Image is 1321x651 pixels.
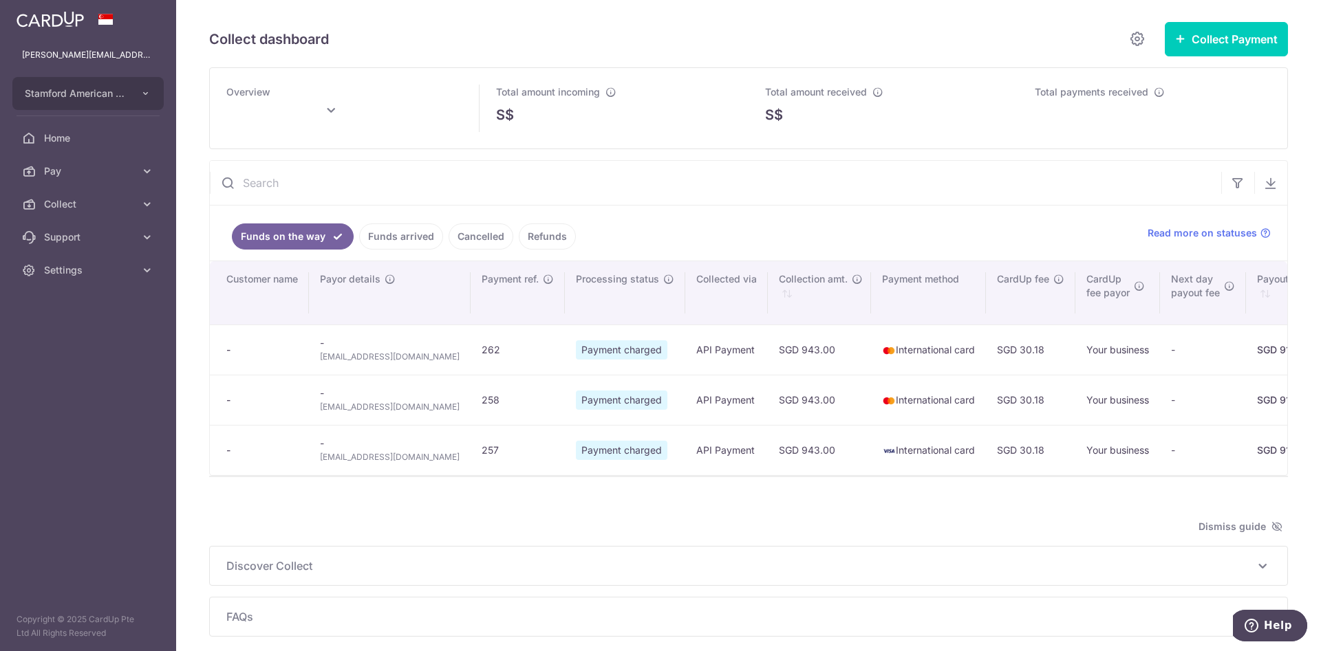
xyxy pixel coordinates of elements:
p: Discover Collect [226,558,1271,574]
td: - [1160,375,1246,425]
td: International card [871,324,986,375]
th: Next daypayout fee [1160,261,1246,324]
th: Payment ref. [471,261,565,324]
th: Payment method [871,261,986,324]
span: FAQs [226,608,1254,625]
th: Customer name [210,261,309,324]
td: Your business [1075,425,1160,475]
span: Total amount incoming [496,86,600,98]
span: Help [31,10,59,22]
span: [EMAIL_ADDRESS][DOMAIN_NAME] [320,350,460,364]
td: API Payment [685,425,768,475]
td: - [1160,324,1246,375]
a: Read more on statuses [1148,226,1271,240]
img: mastercard-sm-87a3fd1e0bddd137fecb07648320f44c262e2538e7db6024463105ddbc961eb2.png [882,344,896,357]
img: CardUp [17,11,84,27]
th: Payor details [309,261,471,324]
span: CardUp fee payor [1086,272,1130,300]
td: 258 [471,375,565,425]
span: Payment charged [576,441,667,460]
td: International card [871,425,986,475]
span: Read more on statuses [1148,226,1257,240]
td: API Payment [685,324,768,375]
span: Payment ref. [482,272,539,286]
img: visa-sm-192604c4577d2d35970c8ed26b86981c2741ebd56154ab54ad91a526f0f24972.png [882,444,896,458]
span: Payout amt. [1257,272,1311,286]
span: Total payments received [1035,86,1148,98]
td: Your business [1075,375,1160,425]
span: Stamford American International School Pte Ltd [25,87,127,100]
button: Collect Payment [1165,22,1288,56]
a: Refunds [519,223,576,250]
td: Your business [1075,324,1160,375]
a: Funds arrived [359,223,443,250]
td: International card [871,375,986,425]
div: - [226,393,298,407]
span: S$ [496,104,514,125]
span: Collection amt. [779,272,848,286]
td: - [1160,425,1246,475]
td: - [309,324,471,375]
th: Collected via [685,261,768,324]
span: Settings [44,263,135,277]
td: - [309,375,471,425]
td: SGD 30.18 [986,425,1075,475]
td: 257 [471,425,565,475]
span: S$ [765,104,783,125]
span: Collect [44,197,135,211]
th: Collection amt. : activate to sort column ascending [768,261,871,324]
span: CardUp fee [997,272,1049,286]
span: Total amount received [765,86,867,98]
th: Processing status [565,261,685,324]
a: Funds on the way [232,223,354,250]
iframe: Opens a widget where you can find more information [1233,610,1307,644]
div: - [226,443,298,457]
p: [PERSON_NAME][EMAIL_ADDRESS][DOMAIN_NAME] [22,48,154,62]
p: FAQs [226,608,1271,625]
span: Dismiss guide [1199,518,1282,535]
td: 262 [471,324,565,375]
td: SGD 943.00 [768,425,871,475]
button: Stamford American International School Pte Ltd [12,77,164,110]
span: Next day payout fee [1171,272,1220,300]
span: Payment charged [576,390,667,410]
span: Pay [44,164,135,178]
span: [EMAIL_ADDRESS][DOMAIN_NAME] [320,400,460,414]
td: API Payment [685,375,768,425]
span: [EMAIL_ADDRESS][DOMAIN_NAME] [320,450,460,464]
td: SGD 943.00 [768,375,871,425]
th: CardUpfee payor [1075,261,1160,324]
span: Payor details [320,272,380,286]
input: Search [210,161,1221,205]
td: - [309,425,471,475]
span: Payment charged [576,340,667,360]
div: - [226,343,298,357]
th: CardUp fee [986,261,1075,324]
span: Overview [226,86,270,98]
span: Support [44,230,135,244]
td: SGD 943.00 [768,324,871,375]
img: mastercard-sm-87a3fd1e0bddd137fecb07648320f44c262e2538e7db6024463105ddbc961eb2.png [882,394,896,408]
span: Home [44,131,135,145]
span: Processing status [576,272,659,286]
td: SGD 30.18 [986,324,1075,375]
a: Cancelled [449,223,513,250]
h5: Collect dashboard [209,28,329,50]
span: Discover Collect [226,558,1254,574]
td: SGD 30.18 [986,375,1075,425]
